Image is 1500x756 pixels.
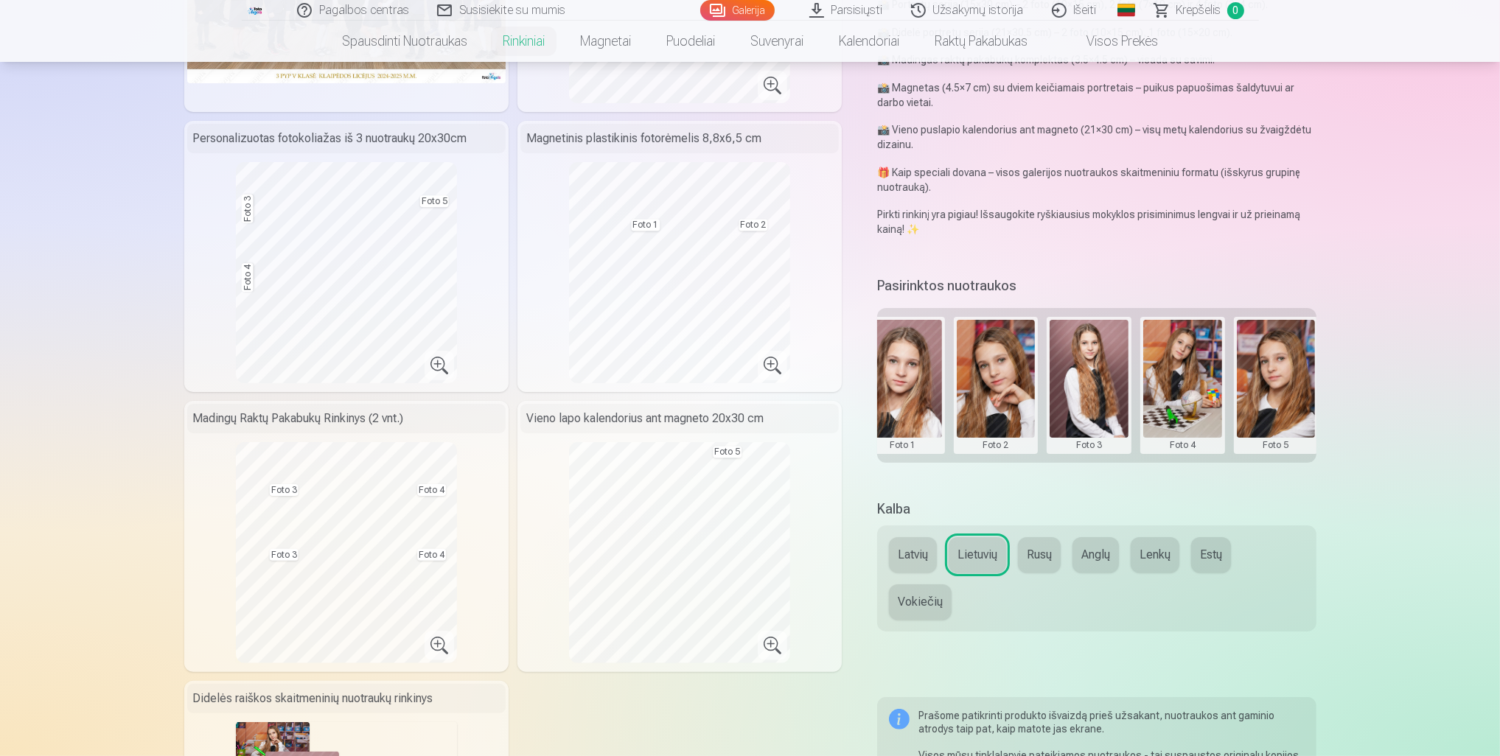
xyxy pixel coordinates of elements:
a: Magnetai [562,21,649,62]
div: Didelės raiškos skaitmeninių nuotraukų rinkinys [187,684,506,713]
img: /fa5 [248,6,264,15]
a: Spausdinti nuotraukas [324,21,485,62]
p: 📸 Vieno puslapio kalendorius ant magneto (21×30 cm) – visų metų kalendorius su žvaigždėtu dizainu. [877,122,1316,152]
a: Kalendoriai [821,21,917,62]
p: 🎁 Kaip speciali dovana – visos galerijos nuotraukos skaitmeniniu formatu (išskyrus grupinę nuotra... [877,165,1316,195]
h5: Kalba [877,499,1316,519]
button: Latvių [889,537,937,573]
button: Anglų [1072,537,1119,573]
span: Krepšelis [1176,1,1221,19]
button: Rusų [1018,537,1061,573]
h5: Pasirinktos nuotraukos [877,276,1016,296]
a: Raktų pakabukas [917,21,1045,62]
a: Suvenyrai [733,21,821,62]
a: Puodeliai [649,21,733,62]
div: Madingų Raktų Pakabukų Rinkinys (2 vnt.) [187,404,506,433]
p: 📸 Magnetas (4.5×7 cm) su dviem keičiamais portretais – puikus papuošimas šaldytuvui ar darbo vietai. [877,80,1316,110]
button: Estų [1191,537,1231,573]
span: 0 [1227,2,1244,19]
a: Visos prekės [1045,21,1176,62]
p: Pirkti rinkinį yra pigiau! Išsaugokite ryškiausius mokyklos prisiminimus lengvai ir už prieinamą ... [877,207,1316,237]
a: Rinkiniai [485,21,562,62]
div: Magnetinis plastikinis fotorėmelis 8,8x6,5 cm [520,124,839,153]
div: Vieno lapo kalendorius ant magneto 20x30 cm [520,404,839,433]
div: Personalizuotas fotokoliažas iš 3 nuotraukų 20x30cm [187,124,506,153]
button: Lenkų [1131,537,1179,573]
button: Vokiečių [889,584,952,620]
button: Lietuvių [949,537,1006,573]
